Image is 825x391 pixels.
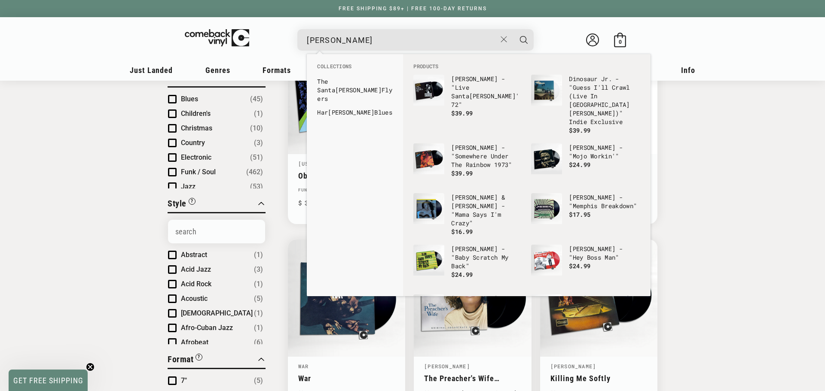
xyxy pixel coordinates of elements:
li: products: Neil Young - "Somewhere Under The Rainbow 1973" [409,139,527,189]
a: [PERSON_NAME] [424,363,470,370]
span: [DEMOGRAPHIC_DATA] [181,309,253,317]
li: products: Frank Frost - "Hey Boss Man" [527,240,645,290]
p: [PERSON_NAME], [PERSON_NAME], [PERSON_NAME] - "Buddy & The Juniors" Verve Acoustic Sounds Series [451,294,522,355]
input: Search Options [168,220,265,243]
span: Christmas [181,124,212,132]
span: $24.99 [451,270,473,279]
span: Number of products: (10) [250,123,263,133]
span: $39.99 [451,169,473,177]
a: Doctor Ross - "Memphis Breakdown" [PERSON_NAME] - "Memphis Breakdown" $17.95 [531,193,640,234]
b: [PERSON_NAME] [335,86,382,94]
span: Number of products: (5) [254,294,263,304]
span: Format [168,354,193,364]
span: Funk / Soul [181,168,216,176]
a: Buddy Guy, Junior Wells, Junior Mance - "Buddy & The Juniors" Verve Acoustic Sounds Series [PERSO... [413,294,522,363]
a: Frank Frost - "Hey Boss Man" [PERSON_NAME] - "Hey Boss Man" $24.99 [531,245,640,286]
span: 0 [619,39,622,45]
li: products: Doctor Ross - "Memphis Breakdown" [527,189,645,239]
p: [PERSON_NAME] - "Somewhere Under The Rainbow 1973" [451,143,522,169]
span: Acoustic [181,294,208,303]
span: Number of products: (45) [250,94,263,104]
img: Frank Frost - "Hey Boss Man" [531,245,562,276]
p: [PERSON_NAME] - "Memphis Breakdown" [569,193,640,210]
span: $17.95 [569,210,590,218]
p: Dinosaur Jr. - "Guess I'll Crawl (Live In [GEOGRAPHIC_DATA] )" Indie Exclusive [569,75,640,126]
div: Search [297,29,534,51]
a: War [298,363,309,370]
div: Products [403,54,651,296]
img: Dinosaur Jr. - "Guess I'll Crawl (Live In Santa Monica)" Indie Exclusive [531,75,562,106]
li: products: Buddy Guy, Junior Wells, Junior Mance - "Buddy & The Juniors" Verve Acoustic Sounds Series [409,290,527,367]
p: [PERSON_NAME] - "Live Santa '72" [451,75,522,109]
p: [PERSON_NAME] - "Hey Boss Man" [569,245,640,262]
a: Observations in Time [298,171,395,180]
a: The Butterfield Blues Band - "East-West" Speakers Corner The [PERSON_NAME] Blues Band - "East-Wes... [531,294,640,337]
img: Neil Young - "Somewhere Under The Rainbow 1973" [413,143,444,174]
span: Number of products: (1) [254,308,263,318]
span: Number of products: (462) [246,167,263,177]
a: [PERSON_NAME] [550,363,596,370]
a: FREE SHIPPING $89+ | FREE 100-DAY RETURNS [330,6,495,12]
span: Info [681,66,695,75]
span: Electronic [181,153,211,161]
span: Number of products: (53) [250,182,263,192]
span: Country [181,139,205,147]
a: The Santa[PERSON_NAME]Flyers [317,77,393,103]
img: The Butterfield Blues Band - "East-West" Speakers Corner [531,294,562,325]
a: David Bowie - "Live Santa Monica '72" [PERSON_NAME] - "Live Santa[PERSON_NAME]'72" $39.99 [413,75,522,118]
span: Acid Rock [181,280,211,288]
span: Number of products: (51) [250,152,263,163]
span: GET FREE SHIPPING [13,376,83,385]
a: Slim Harpo - "Baby Scratch My Back" [PERSON_NAME] - "Baby Scratch My Back" $24.99 [413,245,522,286]
img: Slim Harpo - "Baby Scratch My Back" [413,245,444,276]
span: Number of products: (5) [254,376,263,386]
b: [PERSON_NAME] [328,108,374,116]
li: collections: The Santa Monica Flyers [313,75,397,106]
a: Killing Me Softly [550,374,647,383]
span: $39.99 [451,109,473,117]
span: Number of products: (1) [254,323,263,333]
p: [PERSON_NAME] - "Baby Scratch My Back" [451,245,522,270]
p: [PERSON_NAME] & [PERSON_NAME] - "Mama Says I'm Crazy" [451,193,522,227]
a: Har[PERSON_NAME]Blues [317,108,393,117]
span: Genres [205,66,230,75]
b: [PERSON_NAME] [469,92,516,100]
a: [US_STATE] Players [298,160,362,167]
span: $24.99 [569,161,590,169]
span: $39.99 [569,126,590,134]
span: Jazz [181,182,196,191]
span: Children's [181,109,211,118]
button: Filter by Style [168,197,196,212]
span: Number of products: (3) [254,264,263,275]
span: Afrobeat [181,338,208,346]
button: Filter by Format [168,353,202,368]
button: Search [513,29,535,51]
a: The Preacher's Wife (Original Soundtrack Album) [424,374,521,383]
span: Number of products: (1) [254,279,263,289]
li: products: Mojo Buford - "Mojo Workin'" [527,139,645,189]
input: When autocomplete results are available use up and down arrows to review and enter to select [307,31,496,49]
li: products: Slim Harpo - "Baby Scratch My Back" [409,240,527,290]
span: Acid Jazz [181,265,211,273]
span: 7" [181,376,187,385]
img: Buddy Guy, Junior Wells, Junior Mance - "Buddy & The Juniors" Verve Acoustic Sounds Series [413,294,444,325]
span: Formats [263,66,291,75]
a: War [298,374,395,383]
img: Fred McDowell & Johnny Woods - "Mama Says I'm Crazy" [413,193,444,224]
li: collections: Harmonica Blues [313,106,397,119]
span: Abstract [181,251,207,259]
button: Close teaser [86,363,95,371]
img: David Bowie - "Live Santa Monica '72" [413,75,444,106]
li: products: David Bowie - "Live Santa Monica '72" [409,70,527,122]
span: $16.99 [451,227,473,236]
p: The [PERSON_NAME] Blues Band - "East-West" Speakers Corner [569,294,640,329]
a: Fred McDowell & Johnny Woods - "Mama Says I'm Crazy" [PERSON_NAME] & [PERSON_NAME] - "Mama Says I... [413,193,522,236]
span: $24.99 [569,262,590,270]
li: Products [409,63,645,70]
span: Afro-Cuban Jazz [181,324,233,332]
div: Collections [307,54,403,124]
span: Style [168,198,186,209]
img: Doctor Ross - "Memphis Breakdown" [531,193,562,224]
span: Number of products: (6) [254,337,263,348]
span: Just Landed [130,66,173,75]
